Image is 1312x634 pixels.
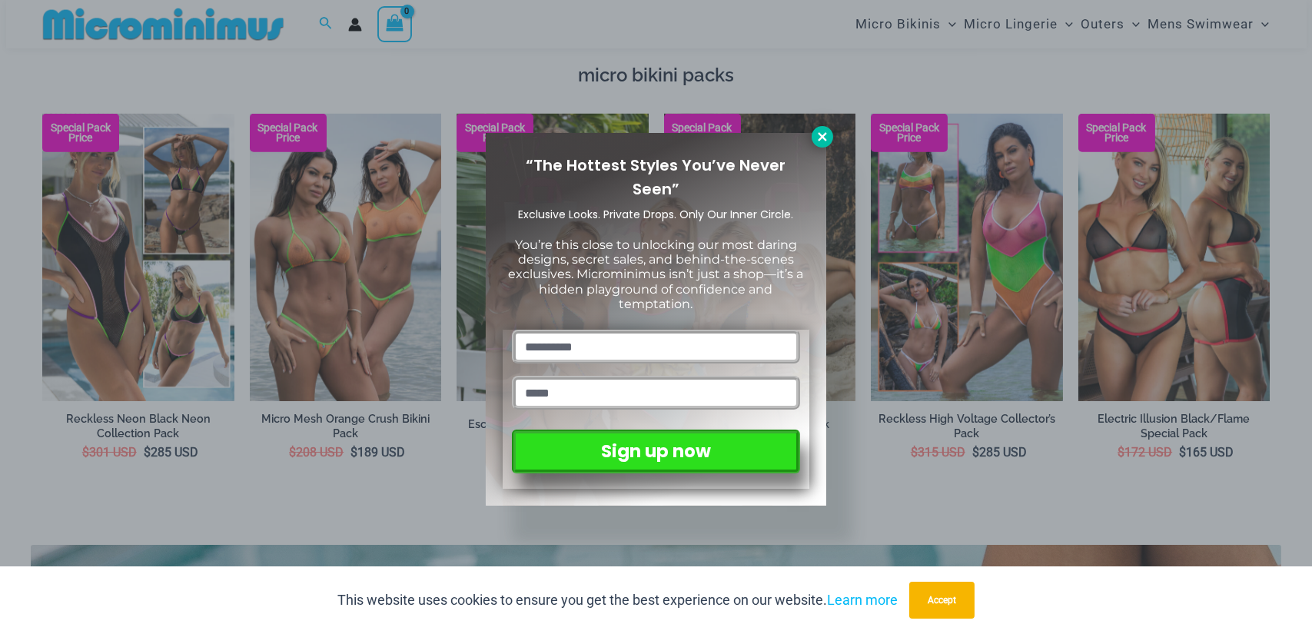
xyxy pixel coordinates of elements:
[509,237,804,311] span: You’re this close to unlocking our most daring designs, secret sales, and behind-the-scenes exclu...
[337,589,898,612] p: This website uses cookies to ensure you get the best experience on our website.
[827,592,898,608] a: Learn more
[526,154,786,200] span: “The Hottest Styles You’ve Never Seen”
[909,582,975,619] button: Accept
[512,430,800,473] button: Sign up now
[812,126,833,148] button: Close
[519,207,794,222] span: Exclusive Looks. Private Drops. Only Our Inner Circle.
